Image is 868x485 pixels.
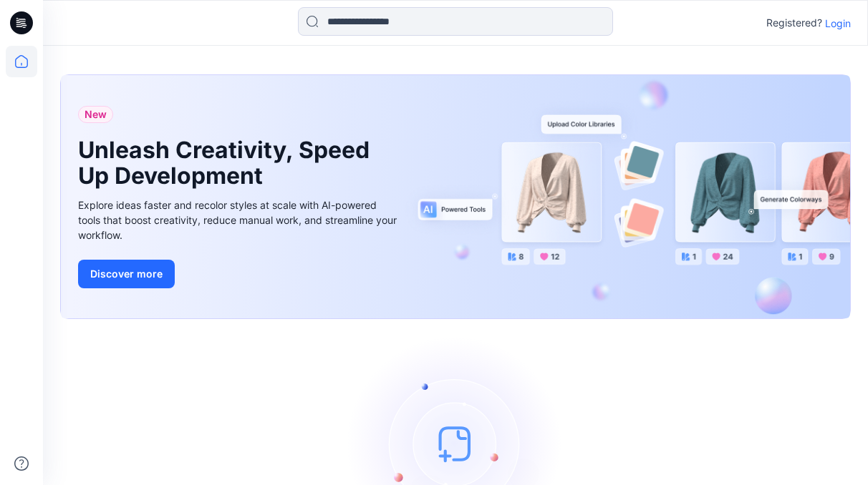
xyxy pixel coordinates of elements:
span: New [85,106,107,123]
h1: Unleash Creativity, Speed Up Development [78,137,379,189]
a: Discover more [78,260,400,288]
button: Discover more [78,260,175,288]
p: Registered? [766,14,822,31]
div: Explore ideas faster and recolor styles at scale with AI-powered tools that boost creativity, red... [78,197,400,242]
p: Login [825,16,851,31]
